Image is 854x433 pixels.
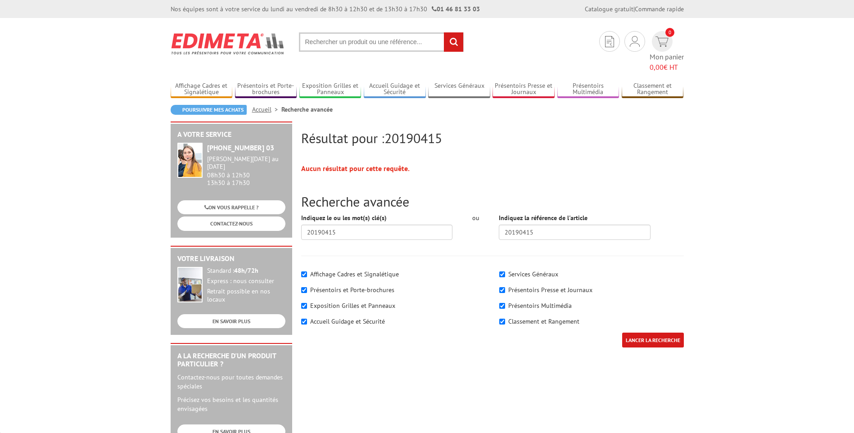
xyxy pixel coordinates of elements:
[310,270,399,278] label: Affichage Cadres et Signalétique
[171,105,247,115] a: Poursuivre mes achats
[207,288,285,304] div: Retrait possible en nos locaux
[177,373,285,391] p: Contactez-nous pour toutes demandes spéciales
[310,302,395,310] label: Exposition Grilles et Panneaux
[508,317,579,325] label: Classement et Rangement
[177,143,203,178] img: widget-service.jpg
[299,82,361,97] a: Exposition Grilles et Panneaux
[508,270,558,278] label: Services Généraux
[207,143,274,152] strong: [PHONE_NUMBER] 03
[171,27,285,60] img: Edimeta
[428,82,490,97] a: Services Généraux
[207,267,285,275] div: Standard :
[466,213,485,222] div: ou
[499,303,505,309] input: Présentoirs Multimédia
[432,5,480,13] strong: 01 46 81 33 03
[557,82,619,97] a: Présentoirs Multimédia
[622,333,684,347] input: LANCER LA RECHERCHE
[499,271,505,277] input: Services Généraux
[310,286,394,294] label: Présentoirs et Porte-brochures
[281,105,333,114] li: Recherche avancée
[301,164,410,173] strong: Aucun résultat pour cette requête.
[650,52,684,72] span: Mon panier
[171,82,233,97] a: Affichage Cadres et Signalétique
[301,287,307,293] input: Présentoirs et Porte-brochures
[177,352,285,368] h2: A la recherche d'un produit particulier ?
[301,271,307,277] input: Affichage Cadres et Signalétique
[301,303,307,309] input: Exposition Grilles et Panneaux
[650,62,684,72] span: € HT
[177,131,285,139] h2: A votre service
[493,82,555,97] a: Présentoirs Presse et Journaux
[177,395,285,413] p: Précisez vos besoins et les quantités envisagées
[301,213,387,222] label: Indiquez le ou les mot(s) clé(s)
[384,129,442,147] span: 20190415
[171,5,480,14] div: Nos équipes sont à votre service du lundi au vendredi de 8h30 à 12h30 et de 13h30 à 17h30
[301,131,684,145] h2: Résultat pour :
[252,105,281,113] a: Accueil
[665,28,674,37] span: 0
[585,5,684,14] div: |
[207,155,285,171] div: [PERSON_NAME][DATE] au [DATE]
[310,317,385,325] label: Accueil Guidage et Sécurité
[177,200,285,214] a: ON VOUS RAPPELLE ?
[508,302,572,310] label: Présentoirs Multimédia
[301,194,684,209] h2: Recherche avancée
[301,319,307,325] input: Accueil Guidage et Sécurité
[508,286,592,294] label: Présentoirs Presse et Journaux
[177,267,203,302] img: widget-livraison.jpg
[499,319,505,325] input: Classement et Rangement
[622,82,684,97] a: Classement et Rangement
[177,216,285,230] a: CONTACTEZ-NOUS
[499,287,505,293] input: Présentoirs Presse et Journaux
[655,36,669,47] img: devis rapide
[207,277,285,285] div: Express : nous consulter
[650,31,684,72] a: devis rapide 0 Mon panier 0,00€ HT
[499,213,587,222] label: Indiquez la référence de l'article
[235,82,297,97] a: Présentoirs et Porte-brochures
[605,36,614,47] img: devis rapide
[364,82,426,97] a: Accueil Guidage et Sécurité
[650,63,664,72] span: 0,00
[234,266,258,275] strong: 48h/72h
[635,5,684,13] a: Commande rapide
[630,36,640,47] img: devis rapide
[177,255,285,263] h2: Votre livraison
[299,32,464,52] input: Rechercher un produit ou une référence...
[444,32,463,52] input: rechercher
[207,155,285,186] div: 08h30 à 12h30 13h30 à 17h30
[585,5,633,13] a: Catalogue gratuit
[177,314,285,328] a: EN SAVOIR PLUS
